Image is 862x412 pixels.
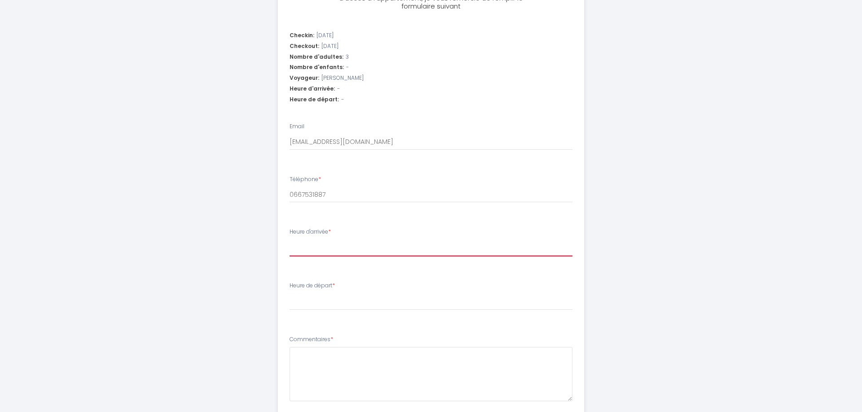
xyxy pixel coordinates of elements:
label: Commentaires [290,335,333,344]
span: [DATE] [317,31,334,40]
span: - [341,95,344,104]
span: [PERSON_NAME] [321,74,364,82]
span: Voyageur: [290,74,319,82]
span: Nombre d'enfants: [290,63,344,72]
span: Checkout: [290,42,319,51]
span: Nombre d'adultes: [290,53,343,61]
span: Heure de départ: [290,95,339,104]
span: Heure d'arrivée: [290,85,335,93]
span: - [346,63,349,72]
span: 3 [346,53,349,61]
label: Email [290,122,304,131]
span: [DATE] [321,42,339,51]
span: - [337,85,340,93]
label: Heure de départ [290,282,335,290]
label: Téléphone [290,175,321,184]
label: Heure d'arrivée [290,228,331,236]
span: Checkin: [290,31,314,40]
